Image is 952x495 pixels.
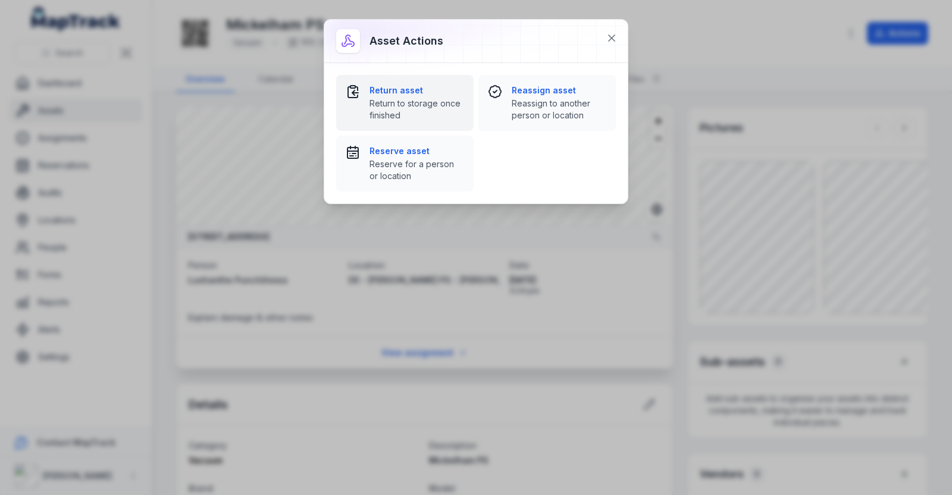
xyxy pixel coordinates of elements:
span: Reserve for a person or location [369,158,464,182]
h3: Asset actions [369,33,443,49]
strong: Reserve asset [369,145,464,157]
span: Reassign to another person or location [512,98,606,121]
span: Return to storage once finished [369,98,464,121]
button: Return assetReturn to storage once finished [336,75,474,131]
button: Reserve assetReserve for a person or location [336,136,474,192]
strong: Return asset [369,84,464,96]
strong: Reassign asset [512,84,606,96]
button: Reassign assetReassign to another person or location [478,75,616,131]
